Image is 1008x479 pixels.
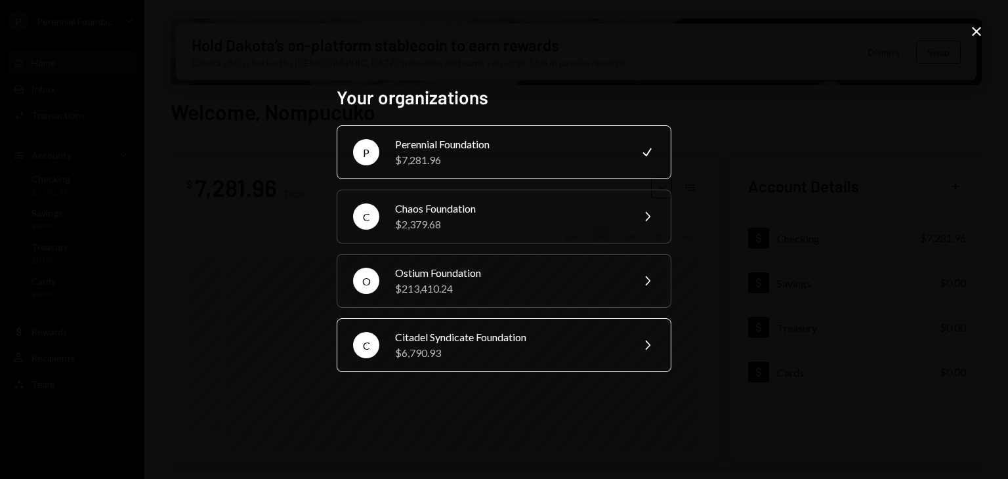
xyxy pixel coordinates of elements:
button: PPerennial Foundation$7,281.96 [337,125,671,179]
h2: Your organizations [337,85,671,110]
div: Citadel Syndicate Foundation [395,329,623,345]
div: Perennial Foundation [395,136,623,152]
button: CCitadel Syndicate Foundation$6,790.93 [337,318,671,372]
div: $2,379.68 [395,217,623,232]
div: Ostium Foundation [395,265,623,281]
div: O [353,268,379,294]
button: CChaos Foundation$2,379.68 [337,190,671,243]
div: $7,281.96 [395,152,623,168]
div: P [353,139,379,165]
div: $6,790.93 [395,345,623,361]
div: C [353,203,379,230]
div: Chaos Foundation [395,201,623,217]
button: OOstium Foundation$213,410.24 [337,254,671,308]
div: C [353,332,379,358]
div: $213,410.24 [395,281,623,297]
